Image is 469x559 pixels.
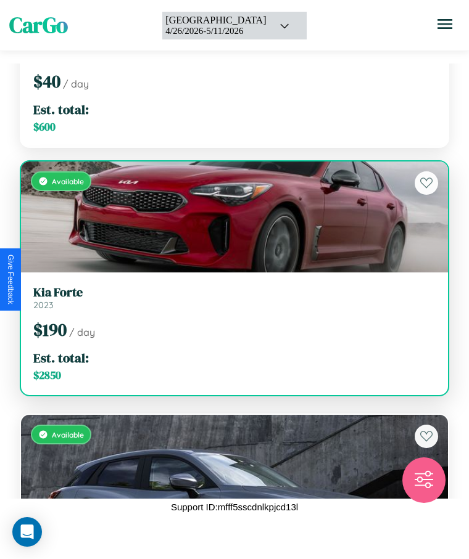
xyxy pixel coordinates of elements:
[52,430,84,439] span: Available
[171,499,298,515] p: Support ID: mfff5sscdnlkpjcd13l
[33,300,54,311] span: 2023
[63,78,89,90] span: / day
[33,368,61,383] span: $ 2850
[33,120,56,134] span: $ 600
[52,177,84,186] span: Available
[33,318,67,341] span: $ 190
[9,10,68,40] span: CarGo
[33,100,89,118] span: Est. total:
[33,285,436,300] h3: Kia Forte
[69,326,95,338] span: / day
[6,255,15,304] div: Give Feedback
[33,349,89,367] span: Est. total:
[165,26,266,36] div: 4 / 26 / 2026 - 5 / 11 / 2026
[33,285,436,311] a: Kia Forte2023
[12,517,42,547] div: Open Intercom Messenger
[33,70,60,93] span: $ 40
[165,15,266,26] div: [GEOGRAPHIC_DATA]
